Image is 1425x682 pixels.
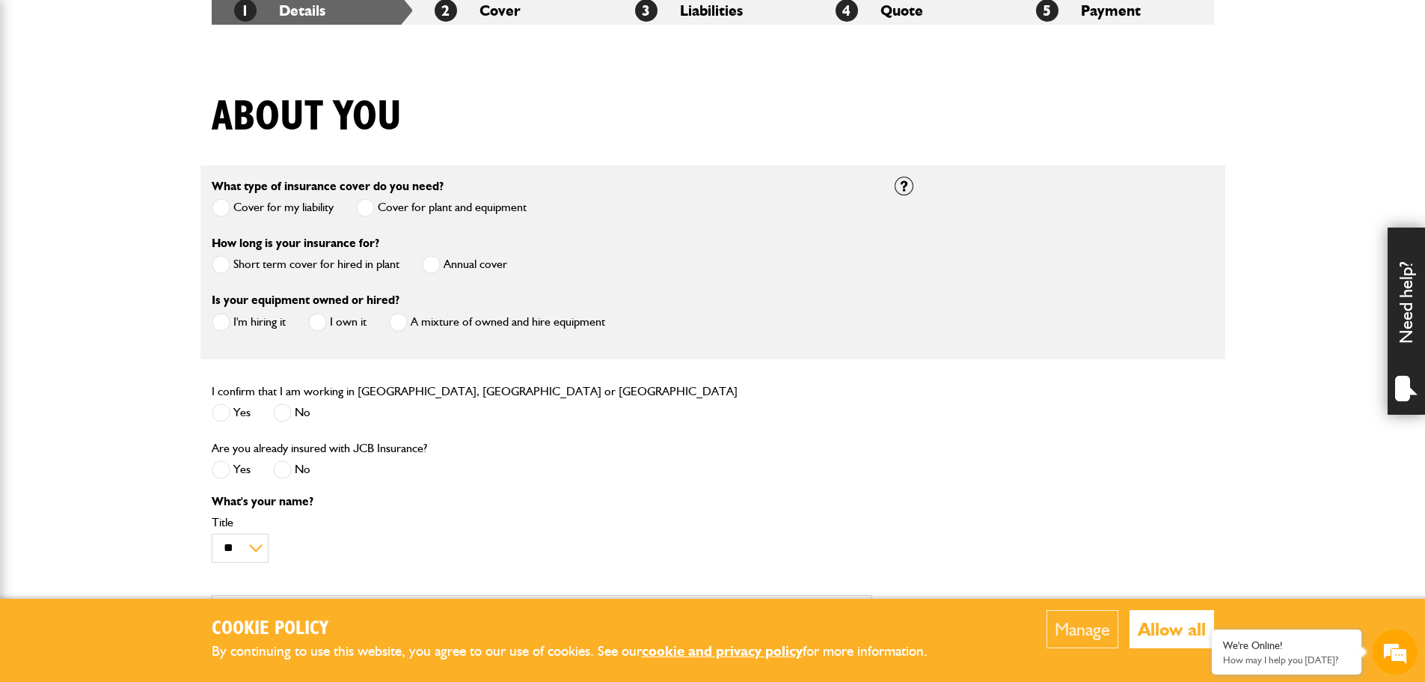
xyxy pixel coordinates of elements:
label: Title [212,517,872,529]
label: Annual cover [422,255,507,274]
h2: Cookie Policy [212,618,952,641]
a: cookie and privacy policy [642,642,803,660]
p: By continuing to use this website, you agree to our use of cookies. See our for more information. [212,640,952,663]
button: Manage [1046,610,1118,648]
div: We're Online! [1223,639,1350,652]
label: Yes [212,404,251,422]
p: What's your name? [212,496,872,508]
button: Allow all [1130,610,1214,648]
label: Are you already insured with JCB Insurance? [212,442,427,454]
label: What type of insurance cover do you need? [212,180,444,192]
div: Need help? [1388,228,1425,415]
label: A mixture of owned and hire equipment [389,313,605,332]
p: How may I help you today? [1223,654,1350,666]
label: Cover for my liability [212,198,334,217]
label: No [273,460,310,479]
label: I'm hiring it [212,313,286,332]
label: No [273,404,310,422]
label: Is your equipment owned or hired? [212,294,399,306]
h1: About you [212,92,402,142]
label: How long is your insurance for? [212,237,379,249]
label: I own it [308,313,367,332]
label: Yes [212,460,251,479]
label: Short term cover for hired in plant [212,255,399,274]
label: Cover for plant and equipment [356,198,527,217]
label: I confirm that I am working in [GEOGRAPHIC_DATA], [GEOGRAPHIC_DATA] or [GEOGRAPHIC_DATA] [212,386,738,398]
